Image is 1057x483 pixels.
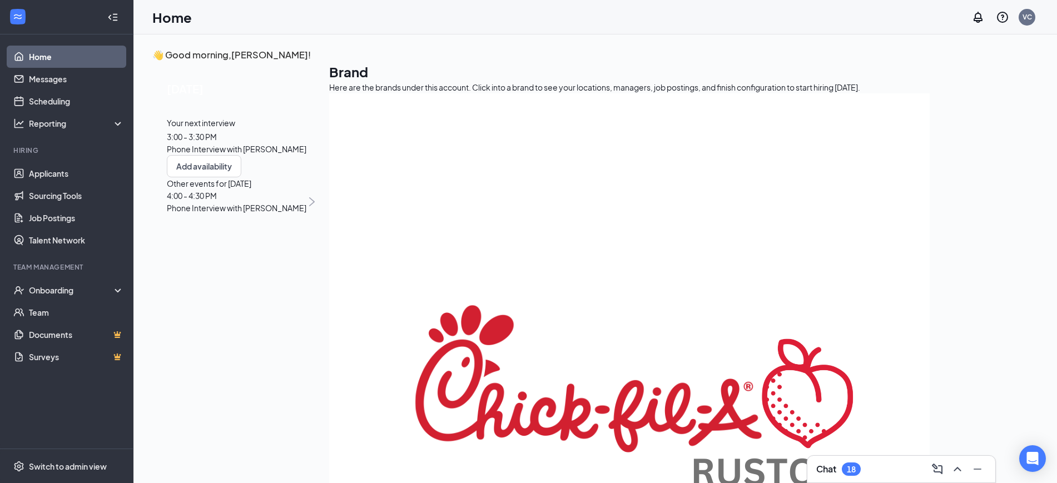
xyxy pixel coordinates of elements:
[29,323,124,346] a: DocumentsCrown
[1019,445,1046,472] div: Open Intercom Messenger
[29,68,124,90] a: Messages
[996,11,1009,24] svg: QuestionInfo
[167,155,241,177] button: Add availability
[29,46,124,68] a: Home
[12,11,23,22] svg: WorkstreamLogo
[13,118,24,129] svg: Analysis
[13,146,122,155] div: Hiring
[949,460,966,478] button: ChevronUp
[29,118,125,129] div: Reporting
[816,463,836,475] h3: Chat
[167,118,235,128] span: Your next interview
[167,132,217,142] span: 3:00 - 3:30 PM
[152,8,192,27] h1: Home
[929,460,946,478] button: ComposeMessage
[167,177,315,190] span: Other events for [DATE]
[1023,12,1032,22] div: VC
[969,460,986,478] button: Minimize
[167,144,306,154] span: Phone Interview with [PERSON_NAME]
[971,11,985,24] svg: Notifications
[29,285,115,296] div: Onboarding
[167,202,306,214] span: Phone Interview with [PERSON_NAME]
[951,462,964,476] svg: ChevronUp
[29,185,124,207] a: Sourcing Tools
[29,301,124,323] a: Team
[152,48,930,62] h3: 👋 Good morning, [PERSON_NAME] !
[329,81,930,93] div: Here are the brands under this account. Click into a brand to see your locations, managers, job p...
[29,229,124,251] a: Talent Network
[29,90,124,112] a: Scheduling
[29,346,124,368] a: SurveysCrown
[971,462,984,476] svg: Minimize
[29,207,124,229] a: Job Postings
[167,80,315,97] span: [DATE]
[29,162,124,185] a: Applicants
[13,262,122,272] div: Team Management
[167,190,306,202] span: 4:00 - 4:30 PM
[107,12,118,23] svg: Collapse
[29,461,107,472] div: Switch to admin view
[847,465,856,474] div: 18
[13,285,24,296] svg: UserCheck
[329,62,930,81] h1: Brand
[13,461,24,472] svg: Settings
[931,462,944,476] svg: ComposeMessage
